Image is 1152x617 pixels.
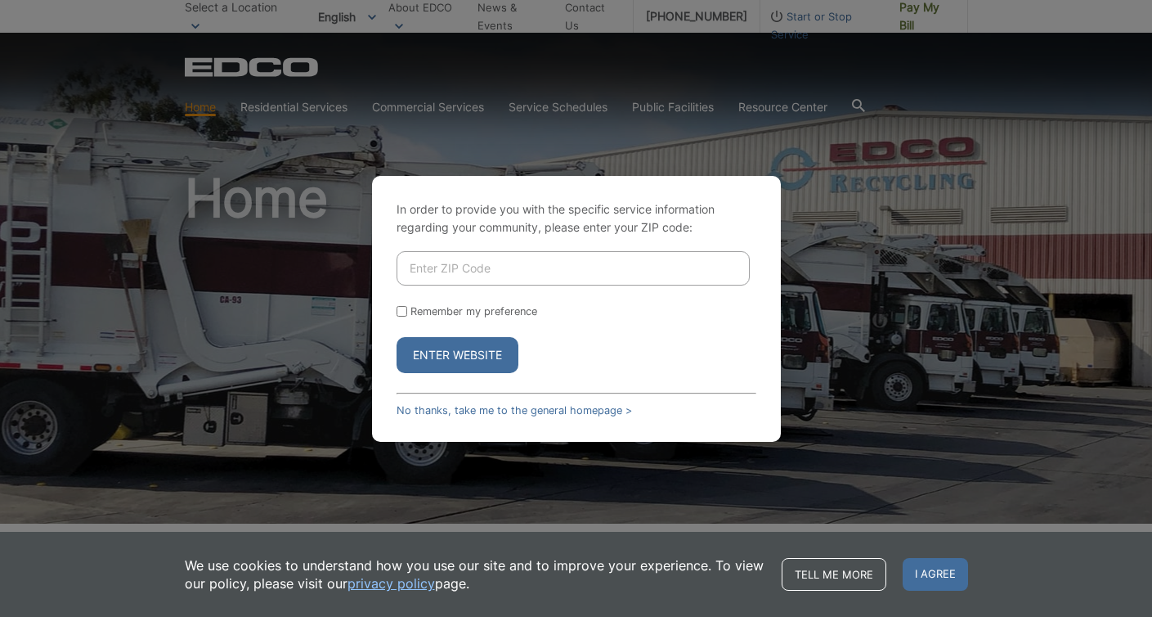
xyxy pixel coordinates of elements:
p: We use cookies to understand how you use our site and to improve your experience. To view our pol... [185,556,765,592]
a: No thanks, take me to the general homepage > [397,404,632,417]
label: Remember my preference [410,305,537,318]
button: Enter Website [397,337,518,373]
input: Enter ZIP Code [397,251,750,286]
span: I agree [903,558,968,591]
a: Tell me more [782,558,886,591]
a: privacy policy [347,574,435,592]
p: In order to provide you with the specific service information regarding your community, please en... [397,200,756,236]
